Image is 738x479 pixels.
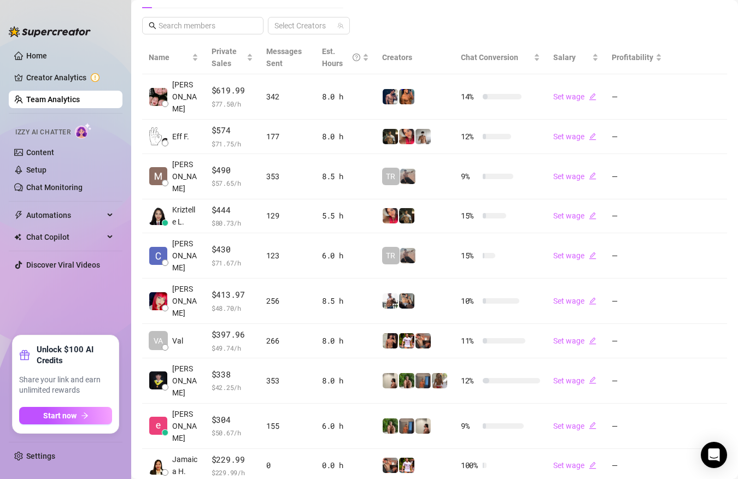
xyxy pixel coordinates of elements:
[149,371,167,389] img: Ric John Derell…
[212,413,254,427] span: $304
[266,170,308,182] div: 353
[322,170,369,182] div: 8.5 h
[172,283,198,319] span: [PERSON_NAME]
[14,211,23,220] span: thunderbolt
[322,250,369,262] div: 6.0 h
[386,170,395,182] span: TR
[14,233,21,241] img: Chat Copilot
[212,164,254,177] span: $490
[19,407,112,424] button: Start nowarrow-right
[553,376,596,385] a: Set wageedit
[26,95,80,104] a: Team Analytics
[212,303,254,314] span: $ 48.70 /h
[26,452,55,460] a: Settings
[212,47,237,68] span: Private Sales
[415,129,431,144] img: aussieboy_j
[553,53,576,62] span: Salary
[353,45,360,69] span: question-circle
[266,335,308,347] div: 266
[605,279,669,324] td: —
[337,22,344,29] span: team
[212,342,254,353] span: $ 49.74 /h
[266,210,308,222] div: 129
[400,169,415,184] img: LC
[322,91,369,103] div: 8.0 h
[149,167,167,185] img: Mariane Subia
[589,337,596,345] span: edit
[26,69,114,86] a: Creator Analytics exclamation-circle
[589,422,596,429] span: edit
[19,350,30,360] span: gift
[322,131,369,143] div: 8.0 h
[322,420,369,432] div: 6.0 h
[154,335,163,347] span: VA
[553,461,596,470] a: Set wageedit
[172,363,198,399] span: [PERSON_NAME]
[383,208,398,223] img: Vanessa
[172,335,183,347] span: Val
[149,22,156,29] span: search
[75,123,92,139] img: AI Chatter
[399,293,414,309] img: George
[376,41,454,74] th: Creators
[383,333,398,348] img: Zach
[172,238,198,274] span: [PERSON_NAME]
[461,459,478,471] span: 100 %
[605,199,669,234] td: —
[461,295,478,307] span: 10 %
[212,138,254,149] span: $ 71.75 /h
[553,132,596,141] a: Set wageedit
[212,368,254,381] span: $338
[589,252,596,259] span: edit
[212,217,254,228] span: $ 80.73 /h
[266,420,308,432] div: 155
[383,373,398,388] img: Ralphy
[19,375,112,396] span: Share your link and earn unlimited rewards
[589,172,596,180] span: edit
[461,170,478,182] span: 9 %
[172,158,198,194] span: [PERSON_NAME]
[212,98,254,109] span: $ 77.50 /h
[605,404,669,449] td: —
[399,418,414,434] img: Wayne
[461,53,518,62] span: Chat Conversion
[589,462,596,469] span: edit
[553,297,596,305] a: Set wageedit
[212,257,254,268] span: $ 71.67 /h
[212,288,254,301] span: $413.97
[26,228,104,246] span: Chat Copilot
[399,129,414,144] img: Vanessa
[553,92,596,101] a: Set wageedit
[553,422,596,430] a: Set wageedit
[266,131,308,143] div: 177
[605,324,669,358] td: —
[415,418,431,434] img: Ralphy
[605,154,669,199] td: —
[589,297,596,305] span: edit
[415,333,431,348] img: Osvaldo
[322,335,369,347] div: 8.0 h
[322,295,369,307] div: 8.5 h
[400,248,415,263] img: LC
[383,458,398,473] img: Osvaldo
[266,459,308,471] div: 0
[701,442,727,468] div: Open Intercom Messenger
[149,417,167,435] img: Enrique S.
[553,336,596,345] a: Set wageedit
[589,212,596,220] span: edit
[399,89,414,104] img: JG
[605,74,669,120] td: —
[26,261,100,269] a: Discover Viral Videos
[26,183,83,192] a: Chat Monitoring
[212,453,254,466] span: $229.99
[212,84,254,97] span: $619.99
[461,91,478,103] span: 14 %
[415,373,431,388] img: Wayne
[172,408,198,444] span: [PERSON_NAME]
[322,210,369,222] div: 5.5 h
[461,131,478,143] span: 12 %
[212,328,254,341] span: $397.96
[26,51,47,60] a: Home
[266,47,302,68] span: Messages Sent
[149,127,167,145] img: Eff Francisco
